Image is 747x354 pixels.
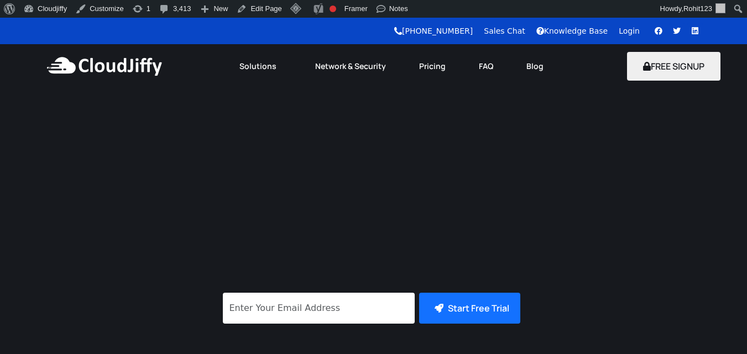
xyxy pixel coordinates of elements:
a: FAQ [462,54,510,78]
button: Start Free Trial [419,293,520,324]
a: FREE SIGNUP [627,60,720,72]
a: Solutions [223,54,299,78]
a: Sales Chat [484,27,525,35]
a: Login [619,27,640,35]
input: Enter Your Email Address [223,293,415,324]
a: Network & Security [299,54,403,78]
span: Rohit123 [683,4,712,13]
button: FREE SIGNUP [627,52,720,81]
a: Knowledge Base [536,27,608,35]
a: Pricing [403,54,462,78]
a: Blog [510,54,560,78]
div: Focus keyphrase not set [330,6,336,12]
a: [PHONE_NUMBER] [394,27,473,35]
